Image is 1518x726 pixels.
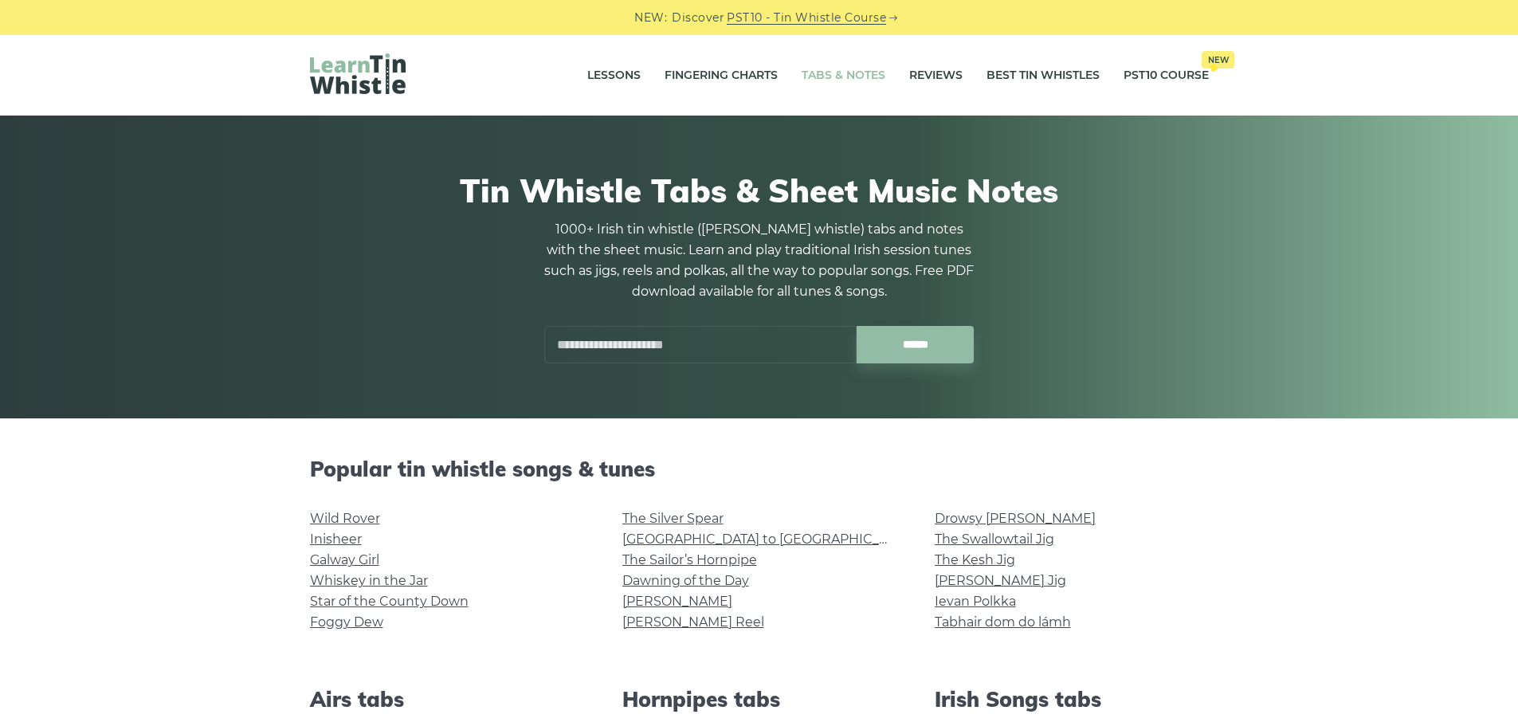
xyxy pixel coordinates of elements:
a: The Kesh Jig [935,552,1015,567]
a: [GEOGRAPHIC_DATA] to [GEOGRAPHIC_DATA] [622,532,916,547]
a: The Sailor’s Hornpipe [622,552,757,567]
p: 1000+ Irish tin whistle ([PERSON_NAME] whistle) tabs and notes with the sheet music. Learn and pl... [544,219,975,302]
a: PST10 CourseNew [1124,56,1209,96]
a: Reviews [909,56,963,96]
a: Dawning of the Day [622,573,749,588]
a: Drowsy [PERSON_NAME] [935,511,1096,526]
span: New [1202,51,1234,69]
a: Fingering Charts [665,56,778,96]
a: [PERSON_NAME] Reel [622,614,764,630]
a: Ievan Polkka [935,594,1016,609]
h1: Tin Whistle Tabs & Sheet Music Notes [310,171,1209,210]
a: Lessons [587,56,641,96]
a: Foggy Dew [310,614,383,630]
a: Whiskey in the Jar [310,573,428,588]
h2: Hornpipes tabs [622,687,896,712]
a: Inisheer [310,532,362,547]
a: Galway Girl [310,552,379,567]
a: [PERSON_NAME] Jig [935,573,1066,588]
a: The Swallowtail Jig [935,532,1054,547]
h2: Airs tabs [310,687,584,712]
img: LearnTinWhistle.com [310,53,406,94]
a: Tabhair dom do lámh [935,614,1071,630]
a: Best Tin Whistles [987,56,1100,96]
h2: Popular tin whistle songs & tunes [310,457,1209,481]
a: Wild Rover [310,511,380,526]
a: [PERSON_NAME] [622,594,732,609]
a: Tabs & Notes [802,56,885,96]
h2: Irish Songs tabs [935,687,1209,712]
a: Star of the County Down [310,594,469,609]
a: The Silver Spear [622,511,724,526]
